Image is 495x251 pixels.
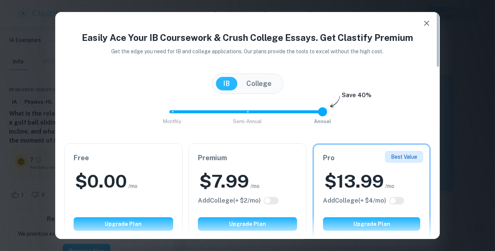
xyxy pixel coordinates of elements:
p: Best Value [391,153,417,161]
span: /mo [385,182,394,190]
h2: $ 0.00 [75,169,127,193]
h2: $ 13.99 [324,169,384,193]
button: IB [216,77,238,90]
h6: Click to see all the additional College features. [323,196,386,205]
span: Annual [314,119,331,124]
span: Monthly [163,119,182,124]
img: subscription-arrow.svg [330,95,340,108]
h6: Pro [323,153,420,163]
span: /mo [128,182,137,190]
span: /mo [251,182,260,190]
p: Get the edge you need for IB and college applications. Our plans provide the tools to excel witho... [101,47,394,56]
h6: Save 40% [342,91,371,104]
h6: Premium [198,153,297,163]
span: Semi-Annual [233,119,262,124]
button: College [239,77,279,90]
h6: Click to see all the additional College features. [198,196,261,205]
h4: Easily Ace Your IB Coursework & Crush College Essays. Get Clastify Premium [64,31,431,44]
h2: $ 7.99 [199,169,249,193]
h6: Free [74,153,173,163]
